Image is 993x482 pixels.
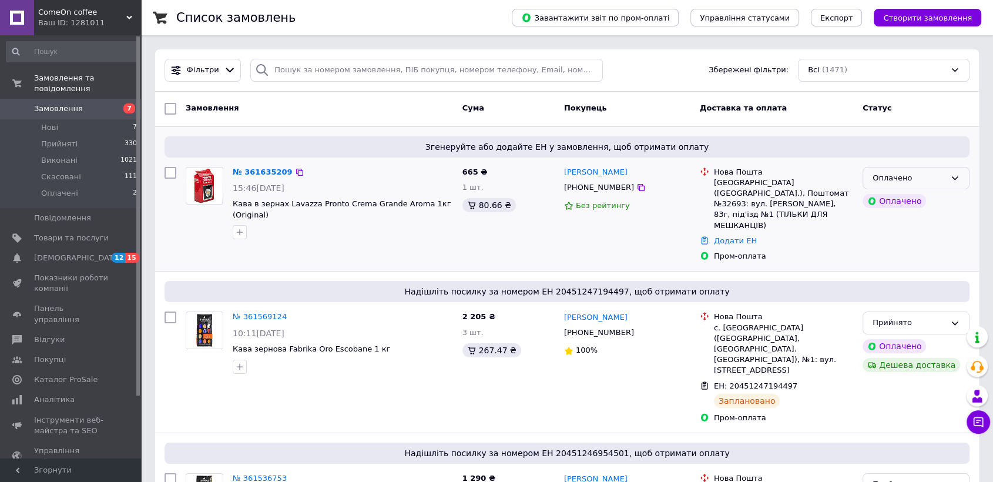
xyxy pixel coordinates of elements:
span: 12 [112,253,125,263]
div: 80.66 ₴ [462,198,516,212]
div: [PHONE_NUMBER] [562,180,636,195]
span: Оплачені [41,188,78,199]
span: Статус [863,103,892,112]
div: Заплановано [714,394,780,408]
span: 7 [133,122,137,133]
span: Завантажити звіт по пром-оплаті [521,12,669,23]
div: Дешева доставка [863,358,960,372]
img: Фото товару [193,312,216,349]
span: Експорт [820,14,853,22]
span: Повідомлення [34,213,91,223]
span: Панель управління [34,303,109,324]
span: ComeOn coffee [38,7,126,18]
span: 1 шт. [462,183,484,192]
span: Cума [462,103,484,112]
span: Збережені фільтри: [709,65,789,76]
span: Прийняті [41,139,78,149]
a: № 361635209 [233,168,293,176]
input: Пошук [6,41,138,62]
span: Замовлення [34,103,83,114]
div: [PHONE_NUMBER] [562,325,636,340]
div: [GEOGRAPHIC_DATA] ([GEOGRAPHIC_DATA].), Поштомат №32693: вул. [PERSON_NAME], 83г, під'їзд №1 (ТІЛ... [714,178,853,231]
span: Згенеруйте або додайте ЕН у замовлення, щоб отримати оплату [169,141,965,153]
a: Створити замовлення [862,13,981,22]
div: Ваш ID: 1281011 [38,18,141,28]
span: Покупці [34,354,66,365]
span: 665 ₴ [462,168,488,176]
a: [PERSON_NAME] [564,167,628,178]
button: Експорт [811,9,863,26]
span: Всі [808,65,820,76]
span: (1471) [822,65,847,74]
span: 3 шт. [462,328,484,337]
div: Нова Пошта [714,312,853,322]
span: ЕН: 20451247194497 [714,381,797,390]
span: 15:46[DATE] [233,183,284,193]
span: 1021 [120,155,137,166]
span: Товари та послуги [34,233,109,243]
span: 10:11[DATE] [233,329,284,338]
span: Покупець [564,103,607,112]
a: [PERSON_NAME] [564,312,628,323]
span: Виконані [41,155,78,166]
span: Аналітика [34,394,75,405]
span: 15 [125,253,139,263]
span: Управління статусами [700,14,790,22]
span: Замовлення та повідомлення [34,73,141,94]
span: 330 [125,139,137,149]
span: Інструменти веб-майстра та SEO [34,415,109,436]
span: 2 [133,188,137,199]
a: № 361569124 [233,312,287,321]
a: Додати ЕН [714,236,757,245]
div: Пром-оплата [714,251,853,262]
div: Оплачено [873,172,945,185]
img: Фото товару [186,168,223,204]
a: Кава зернова Fabrika Oro Escobane 1 кг [233,344,390,353]
span: Скасовані [41,172,81,182]
button: Створити замовлення [874,9,981,26]
span: [DEMOGRAPHIC_DATA] [34,253,121,263]
span: 7 [123,103,135,113]
span: Каталог ProSale [34,374,98,385]
div: Нова Пошта [714,167,853,178]
a: Кава в зернах Lavazza Pronto Crema Grande Aroma 1кг (Original) [233,199,451,219]
span: Доставка та оплата [700,103,787,112]
div: 267.47 ₴ [462,343,521,357]
span: Показники роботи компанії [34,273,109,294]
span: Управління сайтом [34,446,109,467]
span: Без рейтингу [576,201,630,210]
a: Фото товару [186,312,223,349]
span: Замовлення [186,103,239,112]
div: Прийнято [873,317,945,329]
button: Управління статусами [690,9,799,26]
span: 2 205 ₴ [462,312,495,321]
div: с. [GEOGRAPHIC_DATA] ([GEOGRAPHIC_DATA], [GEOGRAPHIC_DATA]. [GEOGRAPHIC_DATA]), №1: вул. [STREET_... [714,323,853,376]
div: Пром-оплата [714,413,853,423]
span: Створити замовлення [883,14,972,22]
button: Чат з покупцем [967,410,990,434]
span: Відгуки [34,334,65,345]
span: Фільтри [187,65,219,76]
span: 111 [125,172,137,182]
div: Оплачено [863,194,926,208]
span: Нові [41,122,58,133]
span: 100% [576,346,598,354]
button: Завантажити звіт по пром-оплаті [512,9,679,26]
h1: Список замовлень [176,11,296,25]
span: Надішліть посилку за номером ЕН 20451246954501, щоб отримати оплату [169,447,965,459]
div: Оплачено [863,339,926,353]
input: Пошук за номером замовлення, ПІБ покупця, номером телефону, Email, номером накладної [250,59,603,82]
span: Надішліть посилку за номером ЕН 20451247194497, щоб отримати оплату [169,286,965,297]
